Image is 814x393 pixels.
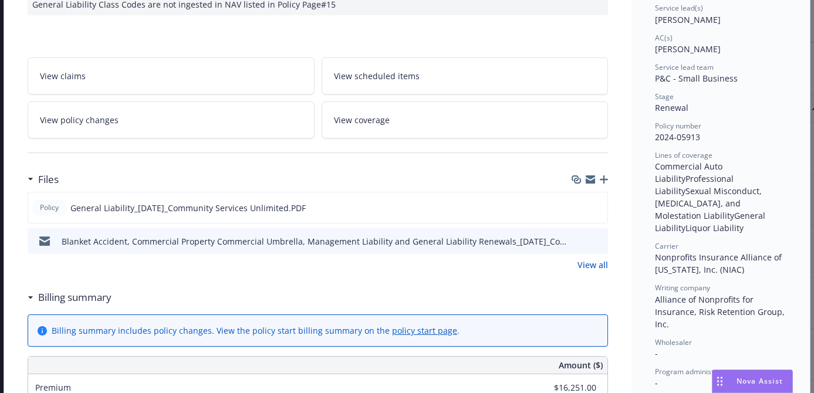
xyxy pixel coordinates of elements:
[52,324,460,337] div: Billing summary includes policy changes. View the policy start billing summary on the .
[28,172,59,187] div: Files
[28,57,315,94] a: View claims
[38,172,59,187] h3: Files
[655,294,787,330] span: Alliance of Nonprofits for Insurance, Risk Retention Group, Inc.
[655,173,736,196] span: Professional Liability
[655,121,701,131] span: Policy number
[737,376,783,386] span: Nova Assist
[655,131,700,143] span: 2024-05913
[28,101,315,138] a: View policy changes
[592,202,603,214] button: preview file
[655,102,688,113] span: Renewal
[38,290,112,305] h3: Billing summary
[655,337,692,347] span: Wholesaler
[655,161,725,184] span: Commercial Auto Liability
[655,92,674,101] span: Stage
[655,150,712,160] span: Lines of coverage
[35,382,71,393] span: Premium
[712,370,793,393] button: Nova Assist
[577,259,608,271] a: View all
[40,114,119,126] span: View policy changes
[712,370,727,392] div: Drag to move
[334,114,390,126] span: View coverage
[685,222,744,233] span: Liquor Liability
[322,57,609,94] a: View scheduled items
[334,70,420,82] span: View scheduled items
[593,235,603,248] button: preview file
[655,43,721,55] span: [PERSON_NAME]
[655,33,673,43] span: AC(s)
[655,377,658,388] span: -
[655,210,768,233] span: General Liability
[28,290,112,305] div: Billing summary
[655,348,658,359] span: -
[655,73,738,84] span: P&C - Small Business
[655,62,714,72] span: Service lead team
[62,235,569,248] div: Blanket Accident, Commercial Property Commercial Umbrella, Management Liability and General Liabi...
[655,14,721,25] span: [PERSON_NAME]
[322,101,609,138] a: View coverage
[38,202,61,213] span: Policy
[574,235,583,248] button: download file
[573,202,583,214] button: download file
[655,185,764,221] span: Sexual Misconduct, [MEDICAL_DATA], and Molestation Liability
[655,241,678,251] span: Carrier
[655,3,703,13] span: Service lead(s)
[655,283,710,293] span: Writing company
[70,202,306,214] span: General Liability_[DATE]_Community Services Unlimited.PDF
[40,70,86,82] span: View claims
[392,325,457,336] a: policy start page
[559,359,603,371] span: Amount ($)
[655,367,730,377] span: Program administrator
[655,252,784,275] span: Nonprofits Insurance Alliance of [US_STATE], Inc. (NIAC)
